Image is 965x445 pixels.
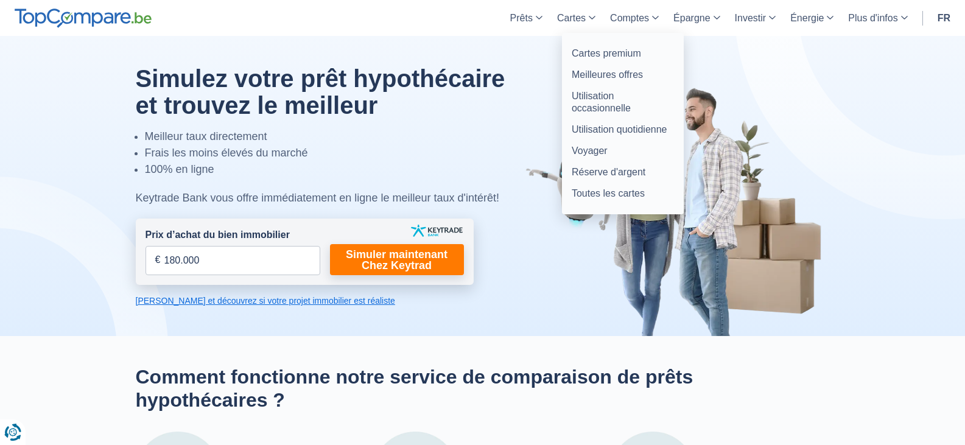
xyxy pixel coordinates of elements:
a: [PERSON_NAME] et découvrez si votre projet immobilier est réaliste [136,295,474,307]
div: Keytrade Bank vous offre immédiatement en ligne le meilleur taux d'intérêt! [136,190,533,206]
a: Réserve d'argent [567,161,679,183]
a: Utilisation occasionnelle [567,85,679,118]
img: TopCompare [15,9,152,28]
a: Simuler maintenant Chez Keytrad [330,244,464,275]
span: € [155,253,161,267]
a: Meilleures offres [567,64,679,85]
li: Meilleur taux directement [145,128,533,145]
label: Prix d’achat du bien immobilier [146,228,290,242]
h1: Simulez votre prêt hypothécaire et trouvez le meilleur [136,65,533,119]
a: Utilisation quotidienne [567,119,679,140]
h2: Comment fonctionne notre service de comparaison de prêts hypothécaires ? [136,365,830,412]
img: image-hero [525,86,830,336]
a: Voyager [567,140,679,161]
li: 100% en ligne [145,161,533,178]
li: Frais les moins élevés du marché [145,145,533,161]
a: Toutes les cartes [567,183,679,204]
img: keytrade [411,225,463,237]
a: Cartes premium [567,43,679,64]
